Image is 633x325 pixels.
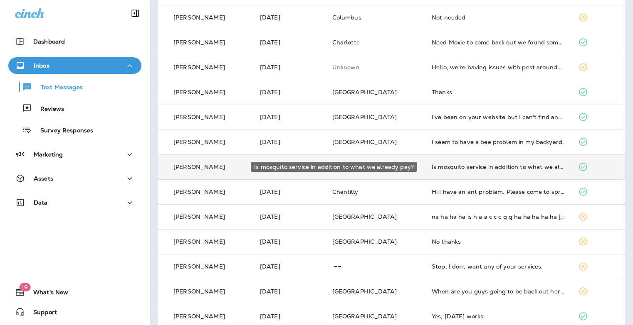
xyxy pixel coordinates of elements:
[260,64,319,71] p: Aug 17, 2025 09:16 PM
[432,313,565,320] div: Yes, Monday works.
[332,88,397,96] span: [GEOGRAPHIC_DATA]
[173,114,225,120] p: [PERSON_NAME]
[332,14,361,21] span: Columbus
[332,313,397,320] span: [GEOGRAPHIC_DATA]
[32,105,64,113] p: Reviews
[260,238,319,245] p: Aug 16, 2025 06:26 PM
[173,139,225,145] p: [PERSON_NAME]
[432,14,565,21] div: Not needed
[19,283,30,291] span: 19
[260,263,319,270] p: Aug 16, 2025 05:58 PM
[8,170,141,187] button: Assets
[34,62,49,69] p: Inbox
[8,57,141,74] button: Inbox
[432,238,565,245] div: No thanks
[32,127,93,135] p: Survey Responses
[260,89,319,95] p: Aug 17, 2025 07:24 PM
[260,313,319,320] p: Aug 16, 2025 04:13 PM
[260,213,319,220] p: Aug 16, 2025 07:04 PM
[332,188,358,195] span: Chantilly
[332,64,418,71] p: This customer does not have a last location and the phone number they messaged is not assigned to...
[251,162,417,172] div: Is mosquito service in addition to what we already pay?
[173,288,225,295] p: [PERSON_NAME]
[32,84,83,92] p: Text Messages
[432,39,565,46] div: Need Moxie to come back out we found some cockroaches in garage and inside house
[260,139,319,145] p: Aug 17, 2025 06:53 PM
[173,263,225,270] p: [PERSON_NAME]
[8,146,141,163] button: Marketing
[173,64,225,71] p: [PERSON_NAME]
[432,213,565,220] div: na ha ha ha is h a a c c c g g ha ha ha ha ha hm g ha ha jd jd jd h jd ha ha g f rs fa claire's o...
[260,188,319,195] p: Aug 17, 2025 10:26 AM
[8,304,141,320] button: Support
[332,288,397,295] span: [GEOGRAPHIC_DATA]
[33,38,65,45] p: Dashboard
[8,194,141,211] button: Data
[260,39,319,46] p: Aug 18, 2025 05:18 AM
[432,114,565,120] div: I've been on your website but I can't find any means to contact you. I have an animal burrowing u...
[25,309,57,319] span: Support
[432,188,565,195] div: Hi I have an ant problem. Please come to spray.
[332,213,397,220] span: [GEOGRAPHIC_DATA]
[173,213,225,220] p: [PERSON_NAME]
[8,121,141,139] button: Survey Responses
[432,64,565,71] div: Hello, we're having issues with pest around our house and we need an as needed visit
[8,100,141,117] button: Reviews
[173,39,225,46] p: [PERSON_NAME]
[173,313,225,320] p: [PERSON_NAME]
[260,288,319,295] p: Aug 16, 2025 05:41 PM
[8,78,141,95] button: Text Messages
[332,238,397,245] span: [GEOGRAPHIC_DATA]
[432,263,565,270] div: Stop, I dont want any of your services.
[432,139,565,145] div: I seem to have a bee problem in my backyard.
[8,284,141,301] button: 19What's New
[332,39,360,46] span: Charlotte
[173,164,225,170] p: [PERSON_NAME]
[173,188,225,195] p: [PERSON_NAME]
[173,89,225,95] p: [PERSON_NAME]
[432,288,565,295] div: When are you guys going to be back out here?
[8,33,141,50] button: Dashboard
[34,151,63,158] p: Marketing
[260,114,319,120] p: Aug 17, 2025 07:23 PM
[332,113,397,121] span: [GEOGRAPHIC_DATA]
[25,289,68,299] span: What's New
[124,5,147,22] button: Collapse Sidebar
[432,89,565,95] div: Thanks
[34,199,48,206] p: Data
[432,164,565,170] div: Is mosquito service in addition to what we already pay?
[34,175,53,182] p: Assets
[173,238,225,245] p: [PERSON_NAME]
[173,14,225,21] p: [PERSON_NAME]
[260,14,319,21] p: Aug 18, 2025 08:57 AM
[332,138,397,146] span: [GEOGRAPHIC_DATA]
